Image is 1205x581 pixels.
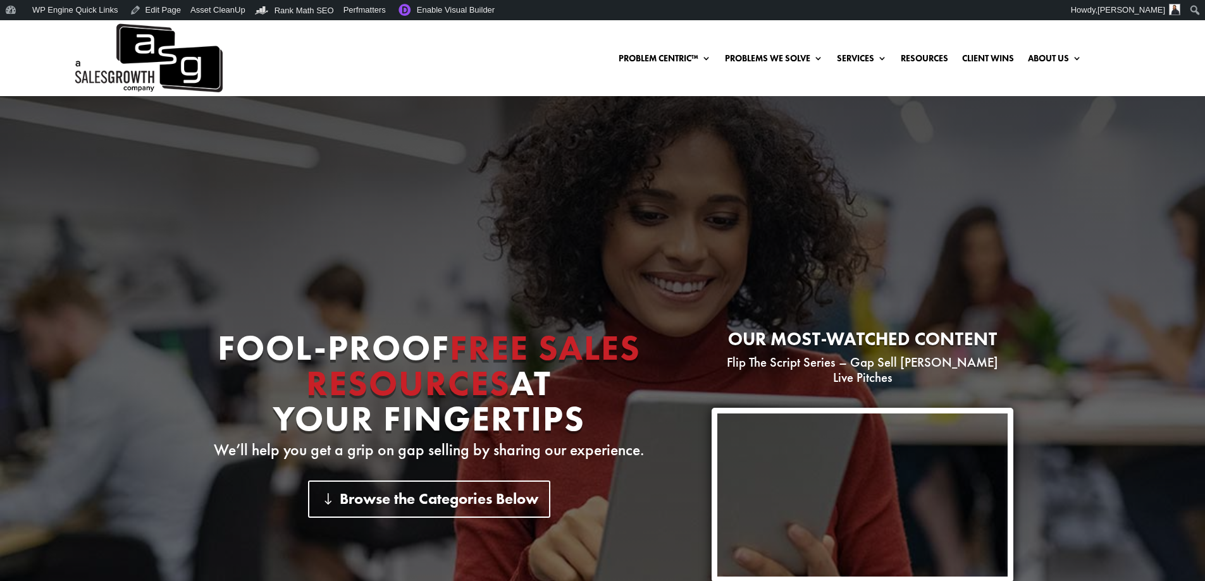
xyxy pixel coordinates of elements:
[192,443,667,458] p: We’ll help you get a grip on gap selling by sharing our experience.
[1097,5,1165,15] span: [PERSON_NAME]
[306,325,641,406] span: Free Sales Resources
[308,480,550,518] a: Browse the Categories Below
[712,355,1013,385] p: Flip The Script Series – Gap Sell [PERSON_NAME] Live Pitches
[192,330,667,443] h1: Fool-proof At Your Fingertips
[712,330,1013,355] h2: Our most-watched content
[275,6,334,15] span: Rank Math SEO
